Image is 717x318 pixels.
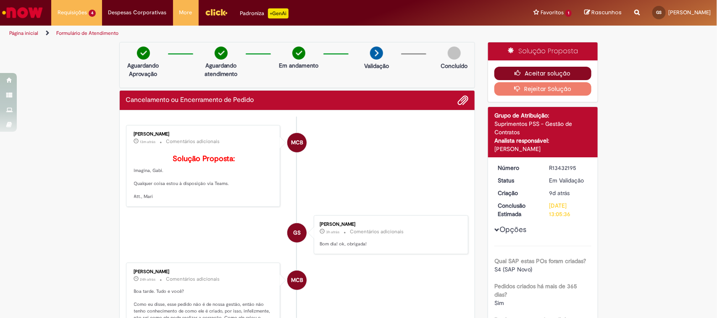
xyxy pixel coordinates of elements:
div: Mariane Cega Bianchessi [287,271,307,290]
span: MCB [291,270,303,290]
time: 20/08/2025 12:11:13 [549,189,570,197]
div: [PERSON_NAME] [134,269,274,274]
div: Padroniza [240,8,289,18]
b: Solução Proposta: [173,154,235,164]
span: Rascunhos [591,8,622,16]
p: Concluído [441,62,467,70]
small: Comentários adicionais [166,138,220,145]
time: 28/08/2025 09:28:04 [326,229,339,235]
img: img-circle-grey.png [448,47,461,60]
img: check-circle-green.png [292,47,305,60]
img: arrow-next.png [370,47,383,60]
a: Página inicial [9,30,38,36]
p: Bom dia! ok, obrigada! [320,241,460,248]
a: Formulário de Atendimento [56,30,118,36]
div: [DATE] 13:05:36 [549,201,588,218]
div: Suprimentos PSS - Gestão de Contratos [494,120,591,136]
div: [PERSON_NAME] [134,132,274,137]
div: Gabriele Waltrick Da Silva [287,223,307,242]
dt: Número [491,164,543,172]
div: Mariane Cega Bianchessi [287,133,307,152]
small: Comentários adicionais [350,228,404,235]
button: Adicionar anexos [457,95,468,106]
p: Aguardando Aprovação [123,61,164,78]
button: Rejeitar Solução [494,82,591,96]
p: Imagina, Gabi. Qualquer coisa estou à disposição via Teams. Att., Mari [134,155,274,200]
div: Grupo de Atribuição: [494,111,591,120]
p: Validação [364,62,389,70]
span: Favoritos [541,8,564,17]
img: click_logo_yellow_360x200.png [205,6,228,18]
h2: Cancelamento ou Encerramento de Pedido Histórico de tíquete [126,96,254,104]
span: 13m atrás [140,139,156,144]
div: [PERSON_NAME] [494,145,591,153]
p: Aguardando atendimento [201,61,242,78]
span: GS [657,10,662,15]
p: +GenAi [268,8,289,18]
b: Qual SAP estas POs foram criadas? [494,257,586,265]
span: [PERSON_NAME] [668,9,711,16]
span: GS [293,223,301,243]
span: 9d atrás [549,189,570,197]
button: Aceitar solução [494,67,591,80]
span: Sim [494,299,504,307]
p: Em andamento [279,61,318,70]
div: Solução Proposta [488,42,598,60]
div: Analista responsável: [494,136,591,145]
span: Despesas Corporativas [108,8,167,17]
span: MCB [291,133,303,153]
dt: Criação [491,189,543,197]
dt: Conclusão Estimada [491,201,543,218]
div: Em Validação [549,176,588,185]
span: More [179,8,192,17]
div: R13432195 [549,164,588,172]
time: 27/08/2025 13:22:28 [140,277,156,282]
img: ServiceNow [1,4,44,21]
a: Rascunhos [584,9,622,17]
ul: Trilhas de página [6,26,472,41]
div: 20/08/2025 12:11:13 [549,189,588,197]
span: Requisições [58,8,87,17]
time: 28/08/2025 12:42:57 [140,139,156,144]
b: Pedidos criados há mais de 365 dias? [494,282,577,298]
span: 3h atrás [326,229,339,235]
img: check-circle-green.png [137,47,150,60]
img: check-circle-green.png [215,47,228,60]
span: S4 (SAP Novo) [494,266,532,273]
small: Comentários adicionais [166,276,220,283]
div: [PERSON_NAME] [320,222,460,227]
span: 4 [89,10,96,17]
span: 1 [565,10,572,17]
span: 24h atrás [140,277,156,282]
dt: Status [491,176,543,185]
